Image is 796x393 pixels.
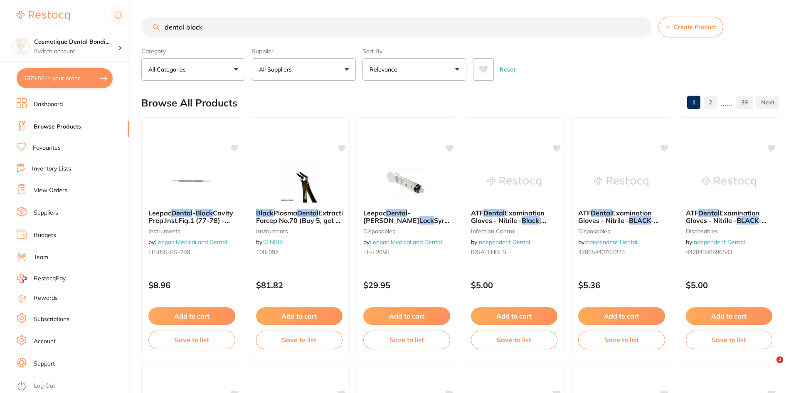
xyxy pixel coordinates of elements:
[737,216,759,225] em: BLACK
[17,274,66,283] a: RestocqPay
[702,161,756,203] img: ATF Dental Examination Gloves - Nitrile - BLACK - Medium
[34,274,66,283] span: RestocqPay
[262,238,286,246] a: DENSOL
[148,209,171,217] span: Leepac
[148,228,235,235] small: instruments
[686,307,773,325] button: Add to cart
[471,228,558,235] small: infection control
[34,360,55,368] a: Support
[363,238,442,246] span: by
[720,98,733,107] p: ......
[256,228,343,235] small: instruments
[686,238,745,246] span: by
[692,238,745,246] a: Independent Dental
[658,17,723,37] button: Create Product
[578,216,659,232] span: - Xsmall
[148,209,233,240] span: Cavity Prep.Inst.Fig.1 (77-78) - INS-SS-798 - High Quality
[362,58,466,81] button: Relevance
[578,238,637,246] span: by
[674,24,716,30] span: Create Product
[32,165,71,173] a: Inventory Lists
[34,231,56,240] a: Budgets
[594,161,648,203] img: ATF Dental Examination Gloves - Nitrile - BLACK - Xsmall
[17,6,70,25] a: Restocq Logo
[471,238,530,246] span: by
[148,280,235,290] p: $8.96
[471,248,506,256] span: IDSATFNBLS
[363,209,450,225] b: Leepac Dental - Terumo Luer Lock Syringe 20ML - High Quality Dental Product
[13,38,30,55] img: Cosmetique Dental Bondi Junction
[171,209,192,217] em: Dental
[380,161,434,203] img: Leepac Dental - Terumo Luer Lock Syringe 20ML - High Quality Dental Product
[256,248,278,256] span: 100-097
[419,216,434,225] em: Lock
[522,216,539,225] em: Black
[17,68,113,88] button: $379.50 in your order
[34,294,58,302] a: Rewards
[591,209,612,217] em: Dental
[34,186,67,195] a: View Orders
[759,356,779,376] iframe: Intercom live chat
[256,209,274,217] em: Black
[256,209,343,225] b: Black Plasma Dental Extracting Forcep No.70 (Buy 5, get 1 free)
[148,331,235,349] button: Save to list
[256,280,343,290] p: $81.82
[386,209,407,217] em: Dental
[578,209,652,225] span: Examination Gloves - Nitrile -
[363,209,386,217] span: Leepac
[578,280,665,290] p: $5.36
[33,144,61,152] a: Favourites
[584,238,637,246] a: Independent Dental
[370,65,401,74] p: Relevance
[362,47,466,55] label: Sort By
[686,331,773,349] button: Save to list
[483,209,505,217] em: Dental
[471,280,558,290] p: $5.00
[497,58,518,81] button: Reset
[578,248,625,256] span: 47865440764223
[686,209,698,217] span: ATF
[578,331,665,349] button: Save to list
[272,161,326,203] img: Black Plasma Dental Extracting Forcep No.70 (Buy 5, get 1 free)
[686,280,773,290] p: $5.00
[148,65,189,74] p: All Categories
[363,228,450,235] small: disposables
[471,209,545,225] span: Examination Gloves - Nitrile -
[297,209,318,217] em: Dental
[17,380,127,393] button: Log Out
[471,331,558,349] button: Save to list
[17,274,27,283] img: RestocqPay
[148,248,190,256] span: LP-INS-SS-798
[256,238,286,246] span: by
[704,94,717,111] a: 2
[686,228,773,235] small: disposables
[141,47,245,55] label: Category
[165,161,219,203] img: Leepac Dental - Black Cavity Prep.Inst.Fig.1 (77-78) - INS-SS-798 - High Quality Dental Product
[629,216,651,225] em: BLACK
[686,216,766,232] span: - Medium
[363,280,450,290] p: $29.95
[148,209,235,225] b: Leepac Dental - Black Cavity Prep.Inst.Fig.1 (77-78) - INS-SS-798 - High Quality Dental Product
[776,356,783,363] span: 2
[471,216,546,232] span: | Small
[148,307,235,325] button: Add to cart
[578,209,591,217] span: ATF
[363,331,450,349] button: Save to list
[148,238,227,246] span: by
[34,209,58,217] a: Suppliers
[274,209,297,217] span: Plasma
[578,209,665,225] b: ATF Dental Examination Gloves - Nitrile - BLACK - Xsmall
[363,307,450,325] button: Add to cart
[192,209,195,217] span: -
[34,382,55,390] a: Log Out
[471,209,558,225] b: ATF Dental Examination Gloves - Nitrile - Black | Small
[155,238,227,246] a: Leepac Medical and Dental
[34,100,63,109] a: Dashboard
[34,38,118,46] h4: Cosmetique Dental Bondi Junction
[471,307,558,325] button: Add to cart
[686,209,759,225] span: Examination Gloves - Nitrile -
[256,331,343,349] button: Save to list
[363,209,419,225] span: - [PERSON_NAME]
[34,253,48,262] a: Team
[471,209,483,217] span: ATF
